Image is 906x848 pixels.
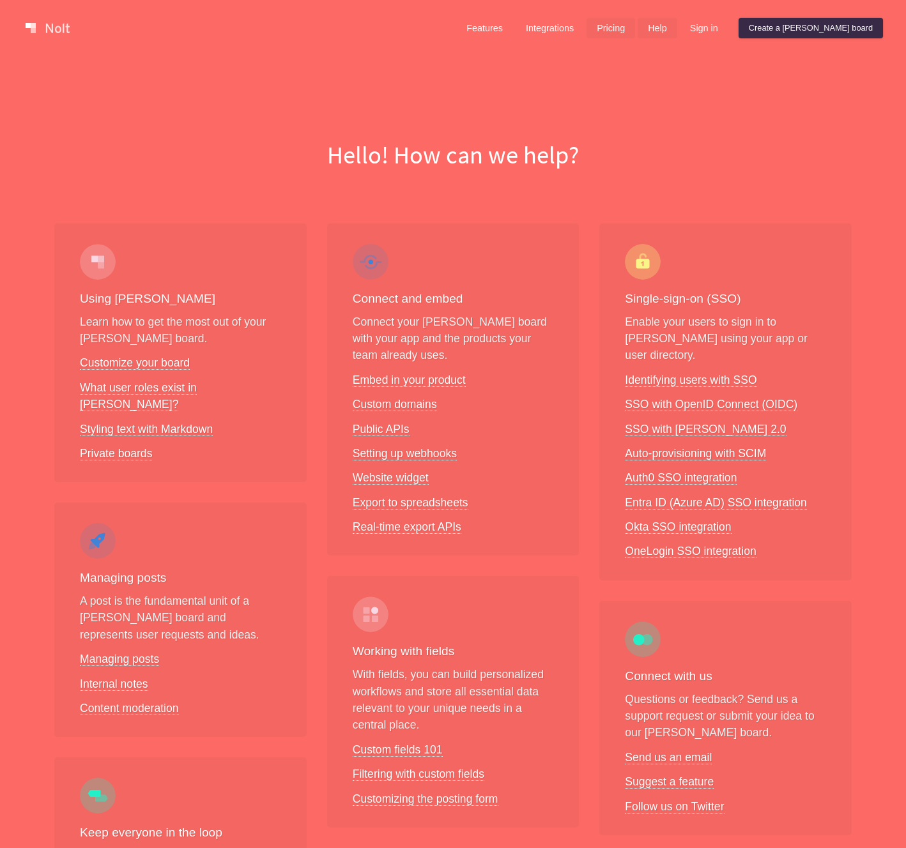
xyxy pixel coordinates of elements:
h3: Single-sign-on (SSO) [625,290,826,308]
p: Enable your users to sign in to [PERSON_NAME] using your app or user directory. [625,314,826,364]
a: Features [456,18,513,38]
p: With fields, you can build personalized workflows and store all essential data relevant to your u... [353,666,554,734]
h3: Managing posts [80,569,281,587]
a: Pricing [587,18,635,38]
a: Managing posts [80,653,159,666]
p: Learn how to get the most out of your [PERSON_NAME] board. [80,314,281,347]
a: Custom domains [353,398,437,411]
h3: Connect with us [625,667,826,686]
a: Sign in [680,18,728,38]
a: Create a [PERSON_NAME] board [739,18,883,38]
a: What user roles exist in [PERSON_NAME]? [80,381,197,411]
a: Customizing the posting form [353,792,498,806]
a: OneLogin SSO integration [625,545,756,558]
p: A post is the fundamental unit of a [PERSON_NAME] board and represents user requests and ideas. [80,593,281,643]
a: Auto-provisioning with SCIM [625,447,766,460]
a: Private boards [80,447,152,460]
a: Customize your board [80,356,190,370]
a: Help [638,18,677,38]
h3: Keep everyone in the loop [80,824,281,842]
p: Questions or feedback? Send us a support request or submit your idea to our [PERSON_NAME] board. [625,691,826,741]
a: Send us an email [625,751,712,764]
h1: Hello! How can we help? [10,138,896,172]
h3: Working with fields [353,642,554,661]
a: Real-time export APIs [353,520,461,534]
a: SSO with [PERSON_NAME] 2.0 [625,423,786,436]
a: Okta SSO integration [625,520,731,534]
a: Embed in your product [353,374,466,387]
a: Setting up webhooks [353,447,457,460]
p: Connect your [PERSON_NAME] board with your app and the products your team already uses. [353,314,554,364]
a: SSO with OpenID Connect (OIDC) [625,398,797,411]
a: Internal notes [80,678,148,691]
a: Auth0 SSO integration [625,471,737,485]
a: Follow us on Twitter [625,800,724,814]
a: Custom fields 101 [353,743,443,757]
a: Styling text with Markdown [80,423,213,436]
a: Content moderation [80,702,179,715]
h3: Connect and embed [353,290,554,308]
a: Website widget [353,471,429,485]
a: Export to spreadsheets [353,496,468,510]
a: Public APIs [353,423,410,436]
a: Identifying users with SSO [625,374,756,387]
a: Entra ID (Azure AD) SSO integration [625,496,807,510]
a: Filtering with custom fields [353,768,484,781]
h3: Using [PERSON_NAME] [80,290,281,308]
a: Suggest a feature [625,775,714,789]
a: Integrations [516,18,584,38]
